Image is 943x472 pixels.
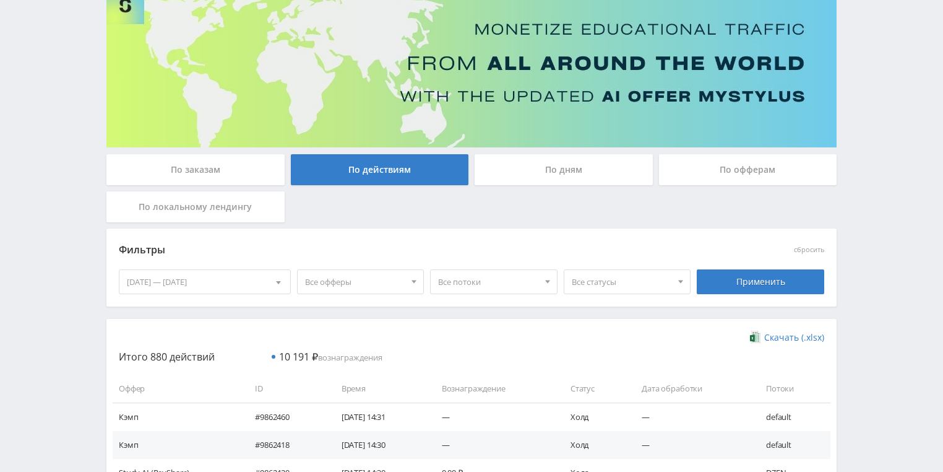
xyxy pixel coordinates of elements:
td: Вознаграждение [429,375,558,403]
td: Холд [558,403,629,430]
td: default [754,431,830,459]
span: Итого 880 действий [119,350,215,364]
button: сбросить [794,246,824,254]
td: Оффер [113,375,243,403]
td: default [754,403,830,430]
td: Холд [558,431,629,459]
td: ID [243,375,329,403]
div: По офферам [659,154,837,185]
td: — [629,403,754,430]
td: Статус [558,375,629,403]
img: xlsx [750,331,760,343]
td: — [429,431,558,459]
td: Кэмп [113,431,243,459]
td: Время [329,375,429,403]
div: [DATE] — [DATE] [119,270,290,294]
div: Применить [697,269,824,294]
span: 10 191 ₽ [279,350,318,364]
div: По действиям [291,154,469,185]
td: — [629,431,754,459]
div: По дням [475,154,653,185]
span: вознаграждения [279,352,382,363]
td: Дата обработки [629,375,754,403]
td: [DATE] 14:31 [329,403,429,430]
td: Кэмп [113,403,243,430]
div: По локальному лендингу [106,191,285,222]
div: По заказам [106,154,285,185]
span: Все статусы [572,270,672,294]
div: Фильтры [119,241,647,260]
td: #9862460 [243,403,329,430]
span: Скачать (.xlsx) [764,333,824,343]
td: Потоки [754,375,830,403]
td: [DATE] 14:30 [329,431,429,459]
td: #9862418 [243,431,329,459]
td: — [429,403,558,430]
a: Скачать (.xlsx) [750,331,824,344]
span: Все потоки [438,270,538,294]
span: Все офферы [305,270,405,294]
